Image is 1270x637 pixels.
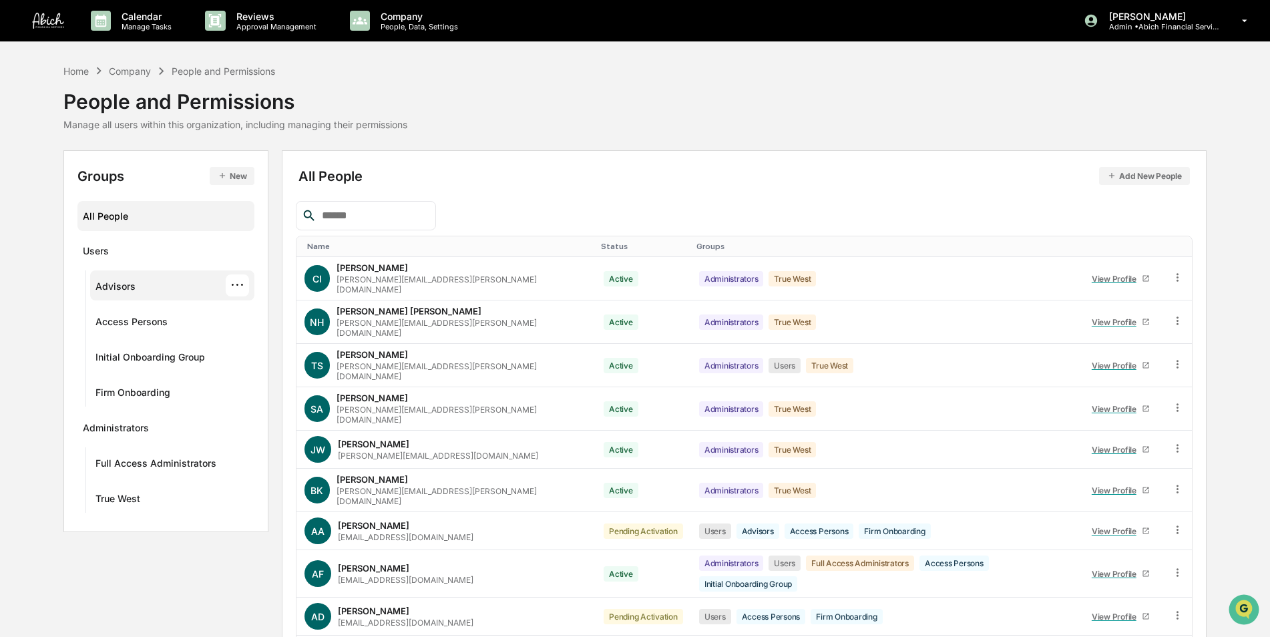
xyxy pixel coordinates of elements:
a: View Profile [1086,268,1155,289]
div: True West [806,358,853,373]
div: Toggle SortBy [696,242,1073,251]
div: True West [769,271,816,286]
span: CI [312,273,322,284]
a: View Profile [1086,521,1155,542]
button: Start new chat [227,106,243,122]
div: Toggle SortBy [601,242,686,251]
div: Access Persons [95,316,168,332]
div: People and Permissions [63,79,407,114]
button: New [210,167,254,185]
div: View Profile [1092,404,1142,414]
div: Home [63,65,89,77]
div: ··· [226,274,249,296]
div: Start new chat [45,102,219,116]
div: Firm Onboarding [95,387,170,403]
div: Active [604,442,638,457]
p: Manage Tasks [111,22,178,31]
div: [PERSON_NAME] [PERSON_NAME] [337,306,481,316]
p: Reviews [226,11,323,22]
div: People and Permissions [172,65,275,77]
a: View Profile [1086,606,1155,627]
div: Users [769,556,801,571]
div: Pending Activation [604,609,683,624]
span: AD [311,611,325,622]
div: True West [769,314,816,330]
span: BK [310,485,323,496]
div: [PERSON_NAME] [337,349,408,360]
div: Users [699,609,731,624]
div: Active [604,314,638,330]
div: [PERSON_NAME][EMAIL_ADDRESS][PERSON_NAME][DOMAIN_NAME] [337,274,588,294]
a: View Profile [1086,564,1155,584]
div: Administrators [699,442,764,457]
div: Groups [77,167,254,185]
div: Toggle SortBy [307,242,590,251]
div: Firm Onboarding [859,523,930,539]
span: AA [311,525,325,537]
div: Administrators [699,556,764,571]
p: Admin • Abich Financial Services [1098,22,1223,31]
div: Users [83,245,109,261]
iframe: Open customer support [1227,593,1263,629]
div: [EMAIL_ADDRESS][DOMAIN_NAME] [338,532,473,542]
div: True West [769,442,816,457]
div: View Profile [1092,485,1142,495]
span: NH [310,316,324,328]
img: logo [32,13,64,29]
img: 1746055101610-c473b297-6a78-478c-a979-82029cc54cd1 [13,102,37,126]
div: Administrators [699,483,764,498]
div: View Profile [1092,612,1142,622]
div: True West [769,401,816,417]
div: [PERSON_NAME][EMAIL_ADDRESS][PERSON_NAME][DOMAIN_NAME] [337,486,588,506]
a: View Profile [1086,439,1155,460]
div: Toggle SortBy [1083,242,1158,251]
div: Administrators [83,422,149,438]
div: Full Access Administrators [95,457,216,473]
span: JW [310,444,325,455]
div: Users [769,358,801,373]
div: True West [95,493,140,509]
div: We're available if you need us! [45,116,169,126]
p: How can we help? [13,28,243,49]
div: Access Persons [785,523,854,539]
div: 🖐️ [13,170,24,180]
div: Full Access Administrators [806,556,914,571]
div: Access Persons [736,609,806,624]
span: TS [311,360,323,371]
span: Pylon [133,226,162,236]
p: Calendar [111,11,178,22]
div: Active [604,566,638,582]
p: Company [370,11,465,22]
div: Company [109,65,151,77]
div: [PERSON_NAME] [337,262,408,273]
span: AF [312,568,324,580]
a: View Profile [1086,399,1155,419]
div: [PERSON_NAME] [337,474,408,485]
div: All People [83,205,249,227]
div: Toggle SortBy [1174,242,1187,251]
div: [PERSON_NAME] [338,520,409,531]
div: 🔎 [13,195,24,206]
div: Active [604,358,638,373]
span: Data Lookup [27,194,84,207]
a: View Profile [1086,480,1155,501]
div: True West [769,483,816,498]
span: Preclearance [27,168,86,182]
div: Manage all users within this organization, including managing their permissions [63,119,407,130]
div: [PERSON_NAME] [337,393,408,403]
div: Administrators [699,271,764,286]
div: Administrators [699,358,764,373]
div: View Profile [1092,445,1142,455]
div: [PERSON_NAME][EMAIL_ADDRESS][PERSON_NAME][DOMAIN_NAME] [337,405,588,425]
div: Firm Onboarding [811,609,882,624]
p: [PERSON_NAME] [1098,11,1223,22]
div: All People [298,167,1190,185]
a: View Profile [1086,355,1155,376]
div: View Profile [1092,526,1142,536]
div: Active [604,271,638,286]
div: Active [604,483,638,498]
div: Access Persons [919,556,989,571]
div: [PERSON_NAME][EMAIL_ADDRESS][PERSON_NAME][DOMAIN_NAME] [337,318,588,338]
div: View Profile [1092,274,1142,284]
